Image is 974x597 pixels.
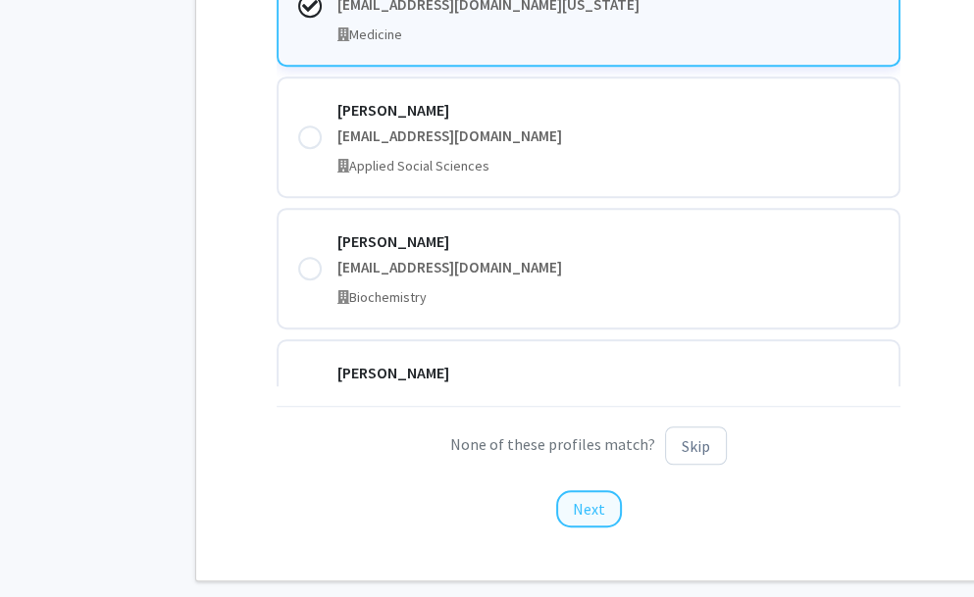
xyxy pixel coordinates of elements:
[349,157,489,174] span: Applied Social Sciences
[337,257,880,279] div: [EMAIL_ADDRESS][DOMAIN_NAME]
[15,509,83,582] iframe: Chat
[665,426,727,465] button: Skip
[337,361,880,384] div: [PERSON_NAME]
[349,25,402,43] span: Medicine
[277,426,901,465] p: None of these profiles match?
[337,98,880,122] div: [PERSON_NAME]
[556,490,622,527] button: Next
[337,125,880,148] div: [EMAIL_ADDRESS][DOMAIN_NAME]
[349,288,427,306] span: Biochemistry
[337,229,880,253] div: [PERSON_NAME]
